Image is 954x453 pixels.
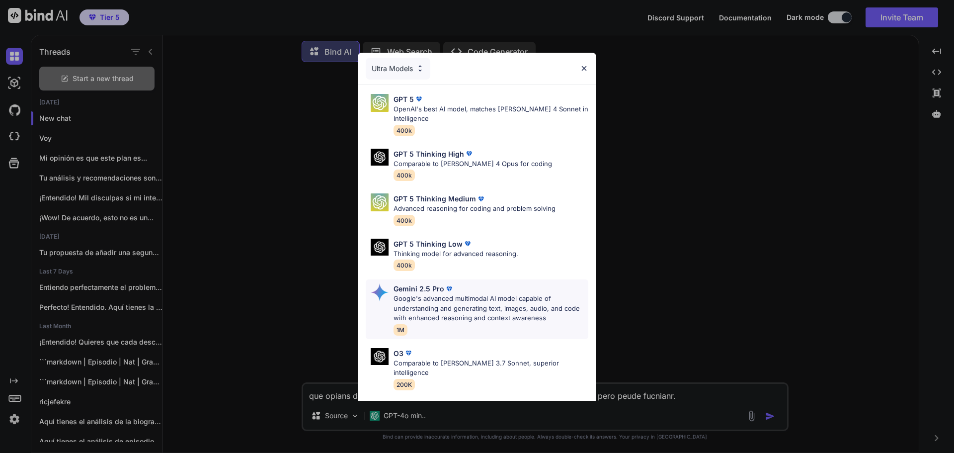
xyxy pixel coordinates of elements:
[394,193,476,204] p: GPT 5 Thinking Medium
[394,249,518,259] p: Thinking model for advanced reasoning.
[580,64,588,73] img: close
[414,94,424,104] img: premium
[394,260,415,271] span: 400k
[394,379,415,390] span: 200K
[371,348,389,365] img: Pick Models
[463,239,473,249] img: premium
[371,94,389,112] img: Pick Models
[464,149,474,159] img: premium
[394,215,415,226] span: 400k
[394,104,588,124] p: OpenAI's best AI model, matches [PERSON_NAME] 4 Sonnet in Intelligence
[394,170,415,181] span: 400k
[371,239,389,256] img: Pick Models
[416,64,424,73] img: Pick Models
[403,348,413,358] img: premium
[394,94,414,104] p: GPT 5
[371,283,389,301] img: Pick Models
[394,159,552,169] p: Comparable to [PERSON_NAME] 4 Opus for coding
[444,284,454,294] img: premium
[476,194,486,204] img: premium
[394,204,556,214] p: Advanced reasoning for coding and problem solving
[394,294,588,323] p: Google's advanced multimodal AI model capable of understanding and generating text, images, audio...
[394,149,464,159] p: GPT 5 Thinking High
[394,239,463,249] p: GPT 5 Thinking Low
[366,58,430,80] div: Ultra Models
[371,193,389,211] img: Pick Models
[394,125,415,136] span: 400k
[371,149,389,166] img: Pick Models
[394,324,407,336] span: 1M
[394,359,588,378] p: Comparable to [PERSON_NAME] 3.7 Sonnet, superior intelligence
[394,348,403,359] p: O3
[394,283,444,294] p: Gemini 2.5 Pro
